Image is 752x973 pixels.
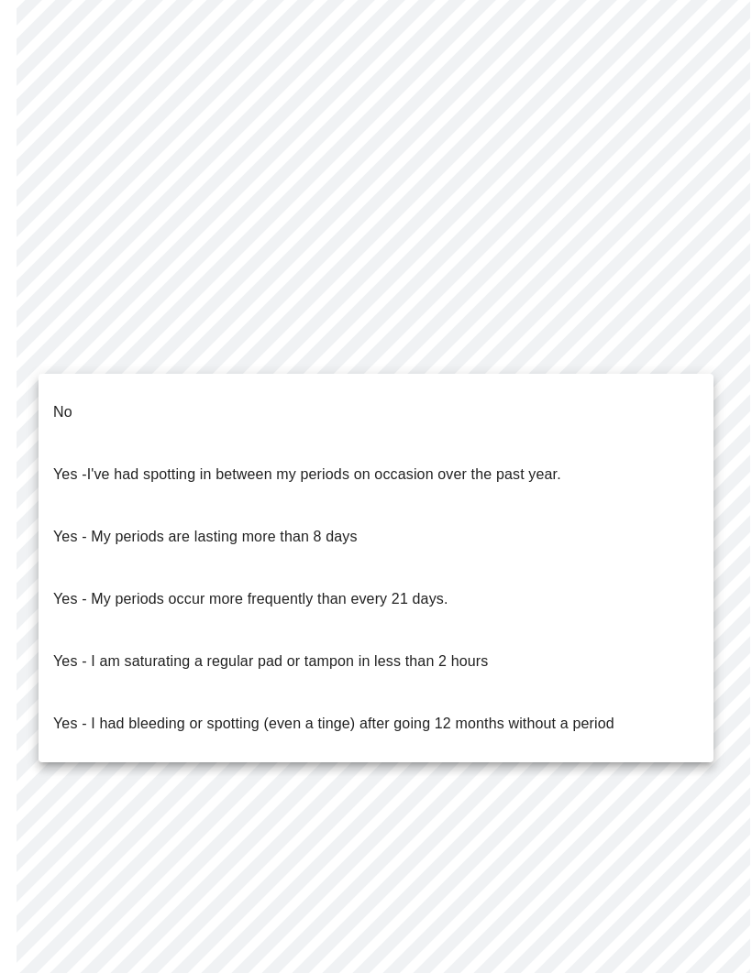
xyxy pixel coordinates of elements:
p: Yes - My periods are lasting more than 8 days [53,526,358,548]
span: I've had spotting in between my periods on occasion over the past year. [87,466,561,482]
p: Yes - My periods occur more frequently than every 21 days. [53,588,448,610]
p: Yes - [53,464,561,486]
p: No [53,401,72,423]
p: Yes - I had bleeding or spotting (even a tinge) after going 12 months without a period [53,713,614,735]
p: Yes - I am saturating a regular pad or tampon in less than 2 hours [53,650,488,672]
